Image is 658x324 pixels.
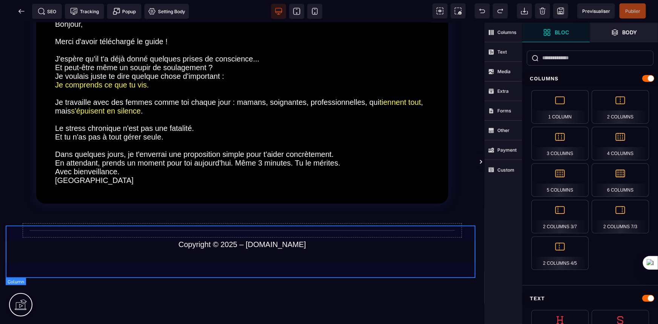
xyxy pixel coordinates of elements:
span: Open Layer Manager [590,23,658,42]
strong: Custom [497,167,514,173]
span: Screenshot [451,3,466,18]
strong: Bloc [555,29,569,35]
span: Popup [113,8,136,15]
strong: Media [497,69,511,74]
div: 2 Columns 3/7 [531,200,589,233]
div: 5 Columns [531,163,589,197]
span: Tracking [70,8,99,15]
span: View components [433,3,448,18]
div: 2 Columns 4/5 [531,236,589,270]
div: Text [522,292,658,306]
div: 1 Column [531,90,589,124]
strong: Other [497,127,509,133]
strong: Columns [497,29,517,35]
div: 4 Columns [592,127,649,160]
span: Open Blocks [522,23,590,42]
div: 6 Columns [592,163,649,197]
text: Copyright © 2025 – [DOMAIN_NAME] [6,216,479,228]
strong: Body [623,29,637,35]
span: Preview [577,3,615,18]
strong: Extra [497,88,509,94]
strong: Text [497,49,507,55]
strong: Payment [497,147,517,153]
span: Previsualiser [582,8,610,14]
div: 2 Columns 7/3 [592,200,649,233]
div: 3 Columns [531,127,589,160]
div: Columns [522,72,658,86]
div: 2 Columns [592,90,649,124]
span: SEO [38,8,57,15]
span: Setting Body [148,8,185,15]
span: Publier [625,8,640,14]
strong: Forms [497,108,511,114]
